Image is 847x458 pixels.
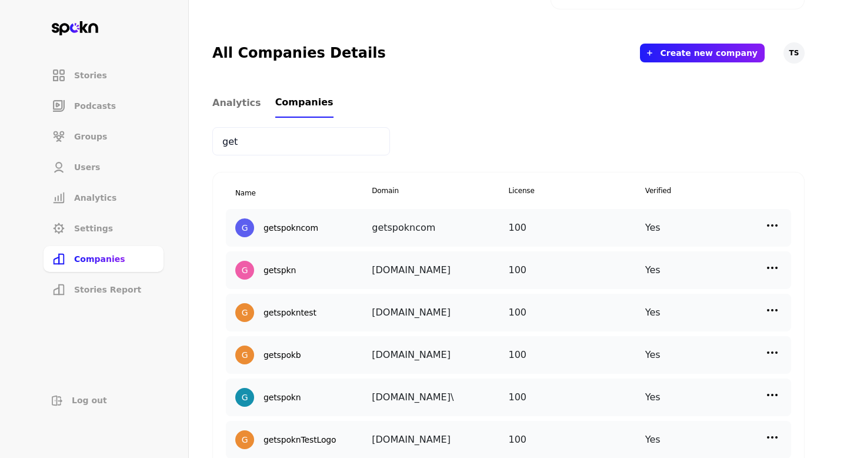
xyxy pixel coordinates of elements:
[242,349,248,361] div: G
[372,388,508,407] div: [DOMAIN_NAME]\
[372,303,508,322] div: [DOMAIN_NAME]
[372,346,508,364] div: [DOMAIN_NAME]
[212,44,386,62] h2: All Companies Details
[660,48,758,58] button: Create new company
[372,261,508,280] div: [DOMAIN_NAME]
[645,261,782,280] div: Yes
[509,303,645,322] div: 100
[212,96,261,110] span: Analytics
[242,264,248,277] div: G
[74,131,107,142] span: Groups
[242,391,248,404] div: G
[212,88,261,118] a: Analytics
[645,218,782,237] div: Yes
[275,88,334,118] a: Companies
[42,276,165,304] a: Stories Report
[212,127,390,155] input: Search
[509,430,645,449] div: 100
[42,61,165,89] a: Stories
[264,223,318,233] h2: getspokncom
[509,346,645,364] div: 100
[74,69,107,81] span: Stories
[74,100,116,112] span: Podcasts
[509,185,645,200] span: License
[372,185,508,200] span: Domain
[509,261,645,280] div: 100
[264,393,301,403] h2: getspokn
[645,303,782,322] div: Yes
[74,192,116,204] span: Analytics
[42,245,165,273] a: Companies
[275,95,334,109] span: Companies
[42,390,165,411] button: Log out
[74,161,100,173] span: Users
[242,222,248,234] div: G
[783,42,805,64] button: TS
[235,189,256,197] span: Name
[42,122,165,151] a: Groups
[645,185,782,200] span: Verified
[74,284,141,296] span: Stories Report
[42,214,165,243] a: Settings
[74,253,125,265] span: Companies
[42,92,165,120] a: Podcasts
[645,388,782,407] div: Yes
[242,307,248,319] div: G
[264,350,301,360] h2: getspokb
[264,265,296,276] h2: getspkn
[372,430,508,449] div: [DOMAIN_NAME]
[645,346,782,364] div: Yes
[645,430,782,449] div: Yes
[372,218,508,237] div: getspokncom
[264,435,336,445] h2: getspoknTestLogo
[74,223,113,234] span: Settings
[42,184,165,212] a: Analytics
[509,388,645,407] div: 100
[72,394,107,406] span: Log out
[242,434,248,446] div: G
[264,308,316,318] h2: getspokntest
[509,218,645,237] div: 100
[789,48,799,58] span: TS
[42,153,165,181] a: Users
